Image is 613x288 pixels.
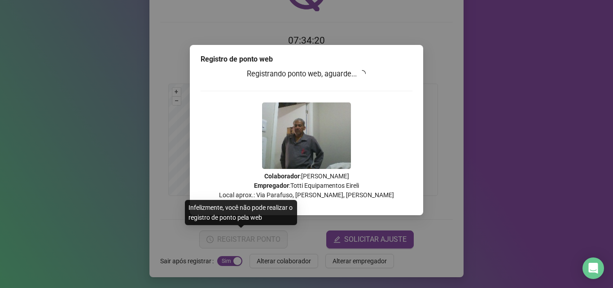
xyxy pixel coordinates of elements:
[201,172,412,200] p: : [PERSON_NAME] : Totti Equipamentos Eireli Local aprox.: Via Parafuso, [PERSON_NAME], [PERSON_NAME]
[201,68,412,80] h3: Registrando ponto web, aguarde...
[254,182,289,189] strong: Empregador
[201,54,412,65] div: Registro de ponto web
[262,102,351,169] img: Z
[359,70,366,77] span: loading
[264,173,300,180] strong: Colaborador
[185,200,297,225] div: Infelizmente, você não pode realizar o registro de ponto pela web
[582,257,604,279] div: Open Intercom Messenger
